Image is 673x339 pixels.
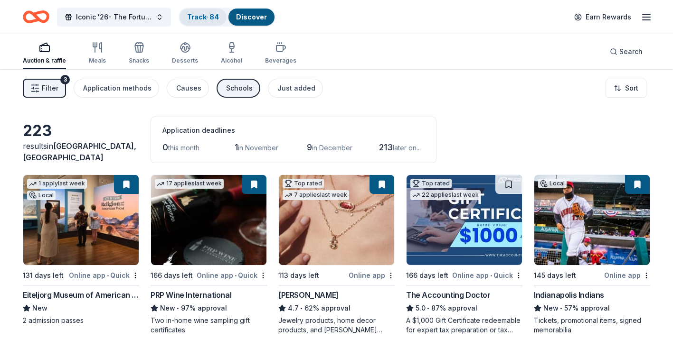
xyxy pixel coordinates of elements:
a: Image for Kendra ScottTop rated7 applieslast week113 days leftOnline app[PERSON_NAME]4.7•62% appr... [278,174,395,335]
img: Image for Eiteljorg Museum of American Indians and Western Art [23,175,139,265]
div: Online app [349,269,395,281]
div: Online app [604,269,650,281]
a: Image for PRP Wine International17 applieslast week166 days leftOnline app•QuickPRP Wine Internat... [151,174,267,335]
span: New [543,302,559,314]
div: Just added [277,82,315,94]
span: Search [619,46,643,57]
button: Alcohol [221,38,242,69]
div: Beverages [265,57,296,64]
a: Discover [236,13,267,21]
a: Track· 84 [187,13,219,21]
div: Tickets, promotional items, signed memorabilia [534,316,650,335]
span: 5.0 [416,302,426,314]
button: Snacks [129,38,149,69]
span: • [300,304,303,312]
span: Iconic '26- The Fortune Academy Presents the Roaring 20's [76,11,152,23]
span: 0 [162,142,168,152]
div: 2 admission passes [23,316,139,325]
span: New [32,302,47,314]
div: Auction & raffle [23,57,66,64]
button: Just added [268,79,323,98]
img: Image for PRP Wine International [151,175,266,265]
button: Meals [89,38,106,69]
div: Two in-home wine sampling gift certificates [151,316,267,335]
div: 57% approval [534,302,650,314]
div: Desserts [172,57,198,64]
button: Application methods [74,79,159,98]
div: Application methods [83,82,152,94]
div: Schools [226,82,253,94]
div: Top rated [410,179,452,188]
a: Earn Rewards [569,9,637,26]
div: 166 days left [151,270,193,281]
div: 22 applies last week [410,190,481,200]
span: 9 [307,142,312,152]
div: 3 [60,75,70,84]
button: Filter3 [23,79,66,98]
a: Image for Indianapolis IndiansLocal145 days leftOnline appIndianapolis IndiansNew•57% approvalTic... [534,174,650,335]
div: Indianapolis Indians [534,289,604,301]
span: in November [238,144,278,152]
div: 166 days left [406,270,448,281]
div: 7 applies last week [283,190,349,200]
span: Sort [625,82,638,94]
div: Online app Quick [197,269,267,281]
span: later on... [393,144,421,152]
img: Image for The Accounting Doctor [407,175,522,265]
span: New [160,302,175,314]
div: Application deadlines [162,125,425,136]
button: Desserts [172,38,198,69]
div: 87% approval [406,302,522,314]
span: • [107,272,109,279]
span: in December [312,144,352,152]
div: Causes [176,82,201,94]
div: 131 days left [23,270,64,281]
div: Snacks [129,57,149,64]
div: PRP Wine International [151,289,231,301]
img: Image for Indianapolis Indians [534,175,650,265]
div: 62% approval [278,302,395,314]
a: Home [23,6,49,28]
button: Causes [167,79,209,98]
span: • [235,272,237,279]
button: Schools [217,79,260,98]
div: The Accounting Doctor [406,289,491,301]
button: Search [602,42,650,61]
span: • [560,304,562,312]
div: [PERSON_NAME] [278,289,339,301]
div: 17 applies last week [155,179,224,189]
div: Local [538,179,567,188]
div: 1 apply last week [27,179,87,189]
div: Jewelry products, home decor products, and [PERSON_NAME] Gives Back event in-store or online (or ... [278,316,395,335]
div: Alcohol [221,57,242,64]
div: Local [27,191,56,200]
span: Filter [42,82,58,94]
span: in [23,141,136,162]
a: Image for The Accounting DoctorTop rated22 applieslast week166 days leftOnline app•QuickThe Accou... [406,174,522,335]
button: Track· 84Discover [179,8,275,27]
button: Iconic '26- The Fortune Academy Presents the Roaring 20's [57,8,171,27]
button: Auction & raffle [23,38,66,69]
div: A $1,000 Gift Certificate redeemable for expert tax preparation or tax resolution services—recipi... [406,316,522,335]
span: this month [168,144,199,152]
button: Sort [606,79,646,98]
div: 97% approval [151,302,267,314]
span: 1 [235,142,238,152]
span: • [177,304,179,312]
span: 4.7 [288,302,299,314]
div: 223 [23,121,139,140]
div: Online app Quick [69,269,139,281]
div: 145 days left [534,270,576,281]
img: Image for Kendra Scott [279,175,394,265]
div: results [23,140,139,163]
button: Beverages [265,38,296,69]
div: 113 days left [278,270,319,281]
div: Eiteljorg Museum of American Indians and Western Art [23,289,139,301]
span: • [490,272,492,279]
div: Online app Quick [452,269,522,281]
span: [GEOGRAPHIC_DATA], [GEOGRAPHIC_DATA] [23,141,136,162]
span: 213 [379,142,393,152]
div: Meals [89,57,106,64]
span: • [427,304,429,312]
a: Image for Eiteljorg Museum of American Indians and Western Art1 applylast weekLocal131 days leftO... [23,174,139,325]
